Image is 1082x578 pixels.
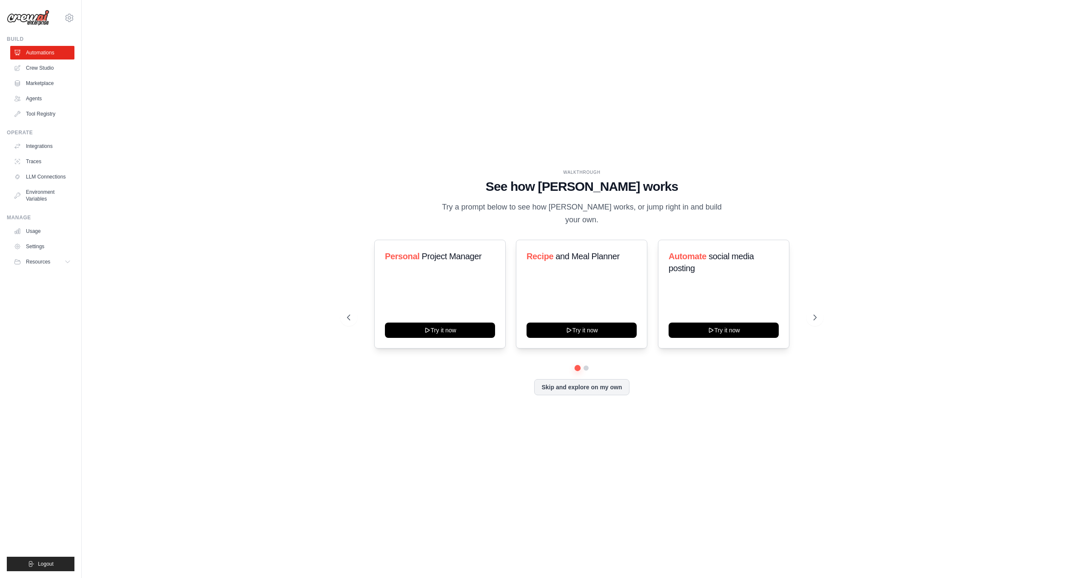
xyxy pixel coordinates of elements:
[669,323,779,338] button: Try it now
[7,129,74,136] div: Operate
[10,155,74,168] a: Traces
[556,252,620,261] span: and Meal Planner
[10,46,74,59] a: Automations
[7,10,49,26] img: Logo
[26,258,50,265] span: Resources
[421,252,481,261] span: Project Manager
[385,252,419,261] span: Personal
[10,185,74,206] a: Environment Variables
[10,240,74,253] a: Settings
[10,170,74,184] a: LLM Connections
[7,36,74,42] div: Build
[534,379,629,395] button: Skip and explore on my own
[527,323,637,338] button: Try it now
[669,252,706,261] span: Automate
[38,561,54,567] span: Logout
[10,92,74,105] a: Agents
[439,201,725,226] p: Try a prompt below to see how [PERSON_NAME] works, or jump right in and build your own.
[347,169,817,176] div: WALKTHROUGH
[347,179,817,194] h1: See how [PERSON_NAME] works
[527,252,553,261] span: Recipe
[10,61,74,75] a: Crew Studio
[10,139,74,153] a: Integrations
[669,252,754,273] span: social media posting
[7,214,74,221] div: Manage
[10,107,74,121] a: Tool Registry
[10,76,74,90] a: Marketplace
[10,255,74,269] button: Resources
[385,323,495,338] button: Try it now
[7,557,74,571] button: Logout
[10,224,74,238] a: Usage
